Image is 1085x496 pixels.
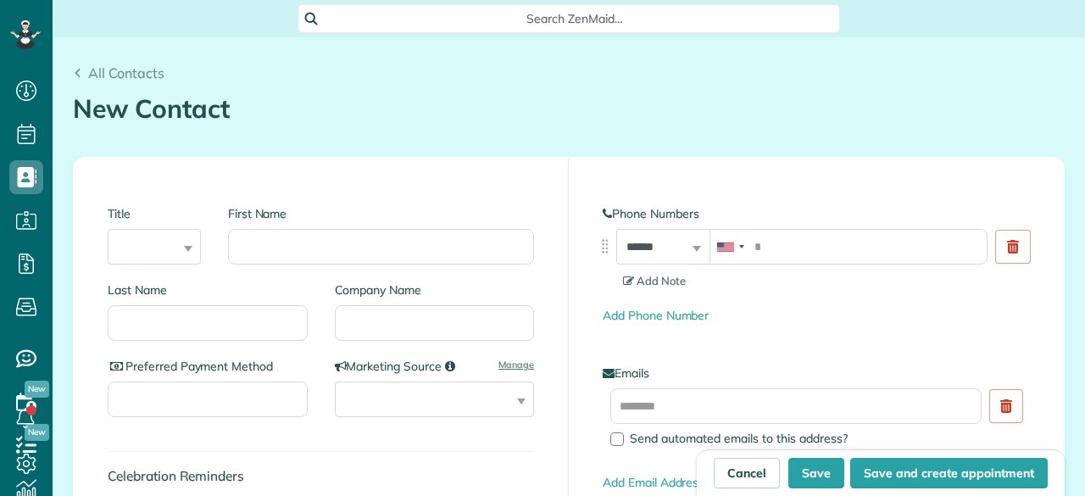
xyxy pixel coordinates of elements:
h1: New Contact [73,95,1065,123]
span: Add Note [623,274,686,287]
span: Send automated emails to this address? [630,431,848,446]
label: First Name [228,205,534,222]
img: drag_indicator-119b368615184ecde3eda3c64c821f6cf29d3e2b97b89ee44bc31753036683e5.png [596,237,614,255]
label: Marketing Source [335,358,535,375]
span: New [25,381,49,398]
label: Emails [603,365,1030,382]
a: Add Email Address [603,475,704,490]
span: All Contacts [88,64,164,81]
a: All Contacts [73,63,164,83]
label: Title [108,205,201,222]
a: Add Phone Number [603,308,709,323]
a: Cancel [714,458,780,488]
button: Save and create appointment [850,458,1048,488]
div: United States: +1 [710,230,749,264]
h4: Celebration Reminders [108,469,534,483]
label: Phone Numbers [603,205,1030,222]
a: Manage [498,358,534,371]
button: Save [788,458,844,488]
label: Preferred Payment Method [108,358,308,375]
label: Last Name [108,281,308,298]
label: Company Name [335,281,535,298]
